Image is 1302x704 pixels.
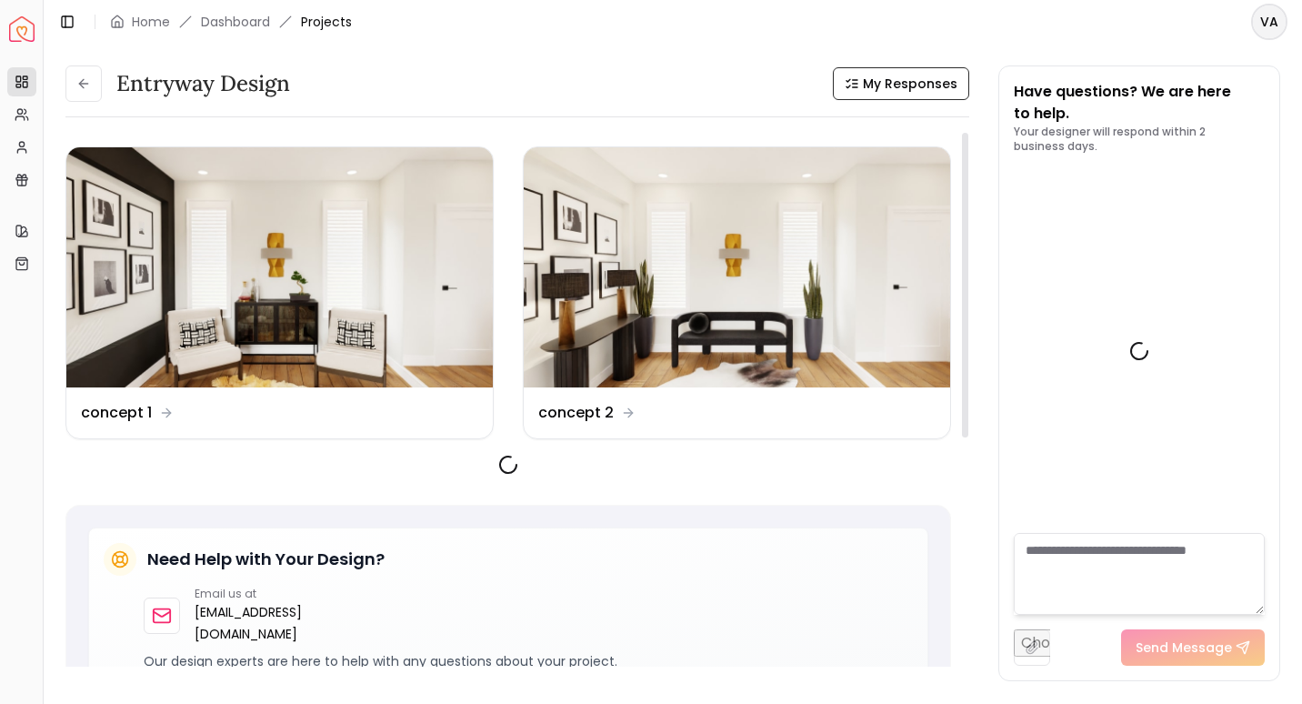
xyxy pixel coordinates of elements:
p: Email us at [195,587,315,601]
a: Dashboard [201,13,270,31]
nav: breadcrumb [110,13,352,31]
h5: Need Help with Your Design? [147,547,385,572]
a: concept 1concept 1 [65,146,494,439]
dd: concept 1 [81,402,152,424]
img: Spacejoy Logo [9,16,35,42]
p: Your designer will respond within 2 business days. [1014,125,1265,154]
h3: entryway design [116,69,290,98]
button: My Responses [833,67,969,100]
dd: concept 2 [538,402,614,424]
p: Our design experts are here to help with any questions about your project. [144,652,913,670]
img: concept 2 [524,147,950,387]
a: concept 2concept 2 [523,146,951,439]
span: Projects [301,13,352,31]
p: Have questions? We are here to help. [1014,81,1265,125]
a: Spacejoy [9,16,35,42]
span: VA [1253,5,1286,38]
button: VA [1251,4,1287,40]
a: Home [132,13,170,31]
span: My Responses [863,75,957,93]
img: concept 1 [66,147,493,387]
a: [EMAIL_ADDRESS][DOMAIN_NAME] [195,601,315,645]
